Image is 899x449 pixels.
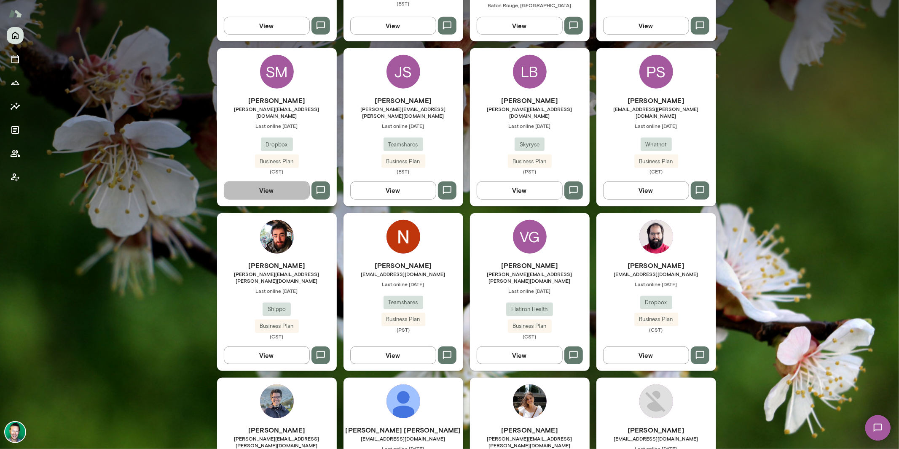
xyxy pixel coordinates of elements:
h6: [PERSON_NAME] [596,425,716,435]
span: Business Plan [381,157,425,166]
img: Niles Mcgiver [386,220,420,254]
span: (CST) [217,333,337,340]
span: Business Plan [508,322,552,330]
button: View [224,346,310,364]
h6: [PERSON_NAME] [217,95,337,105]
button: View [350,17,436,35]
h6: [PERSON_NAME] [470,260,590,270]
span: Last online [DATE] [343,281,463,287]
button: View [477,181,563,199]
span: [EMAIL_ADDRESS][DOMAIN_NAME] [596,435,716,442]
button: View [224,17,310,35]
button: View [224,181,310,199]
span: Dropbox [640,298,672,307]
span: Last online [DATE] [470,287,590,294]
span: Whatnot [641,141,672,149]
span: Last online [DATE] [470,122,590,129]
h6: [PERSON_NAME] [470,425,590,435]
span: Shippo [263,305,291,314]
span: Last online [DATE] [596,281,716,287]
button: Documents [7,122,24,138]
h6: [PERSON_NAME] [470,95,590,105]
h6: [PERSON_NAME] [343,95,463,105]
button: View [603,346,689,364]
img: Júlio Batista [260,384,294,418]
h6: [PERSON_NAME] [PERSON_NAME] [343,425,463,435]
span: Business Plan [255,157,299,166]
span: [PERSON_NAME][EMAIL_ADDRESS][PERSON_NAME][DOMAIN_NAME] [217,270,337,284]
button: View [350,346,436,364]
span: [EMAIL_ADDRESS][DOMAIN_NAME] [343,435,463,442]
button: Insights [7,98,24,115]
span: (CST) [470,333,590,340]
span: Business Plan [255,322,299,330]
button: Sessions [7,51,24,68]
img: Brian Lawrence [5,422,25,442]
button: View [603,17,689,35]
span: Dropbox [261,141,293,149]
span: Business Plan [508,157,552,166]
div: SM [260,55,294,89]
img: Mento [8,5,22,22]
h6: [PERSON_NAME] [217,425,337,435]
img: Avallon Azevedo [386,384,420,418]
span: [EMAIL_ADDRESS][DOMAIN_NAME] [596,270,716,277]
img: Michael Musslewhite [260,220,294,254]
h6: [PERSON_NAME] [217,260,337,270]
span: [PERSON_NAME][EMAIL_ADDRESS][PERSON_NAME][DOMAIN_NAME] [470,270,590,284]
span: (EST) [343,168,463,175]
span: Last online [DATE] [596,122,716,129]
span: Teamshares [384,141,423,149]
img: Ruben Segura [639,384,673,418]
span: (CST) [217,168,337,175]
span: Teamshares [384,298,423,307]
span: Last online [DATE] [343,122,463,129]
div: LB [513,55,547,89]
h6: [PERSON_NAME] [596,95,716,105]
button: View [477,346,563,364]
span: [PERSON_NAME][EMAIL_ADDRESS][PERSON_NAME][DOMAIN_NAME] [217,435,337,449]
button: Home [7,27,24,44]
button: View [603,181,689,199]
span: [PERSON_NAME][EMAIL_ADDRESS][DOMAIN_NAME] [217,105,337,119]
div: PS [639,55,673,89]
span: Flatiron Health [506,305,553,314]
button: Client app [7,169,24,186]
span: Business Plan [634,315,678,324]
span: (CET) [596,168,716,175]
span: Last online [DATE] [217,287,337,294]
div: JS [386,55,420,89]
span: Last online [DATE] [217,122,337,129]
span: [PERSON_NAME][EMAIL_ADDRESS][DOMAIN_NAME] [470,105,590,119]
span: [PERSON_NAME][EMAIL_ADDRESS][PERSON_NAME][DOMAIN_NAME] [343,105,463,119]
span: (PST) [470,168,590,175]
h6: [PERSON_NAME] [343,260,463,270]
span: Business Plan [634,157,678,166]
span: Skyryse [515,141,545,149]
button: Growth Plan [7,74,24,91]
img: Adam Ranfelt [639,220,673,254]
span: [EMAIL_ADDRESS][PERSON_NAME][DOMAIN_NAME] [596,105,716,119]
span: [PERSON_NAME][EMAIL_ADDRESS][PERSON_NAME][DOMAIN_NAME] [470,435,590,449]
span: Business Plan [381,315,425,324]
span: (PST) [343,326,463,333]
h6: [PERSON_NAME] [596,260,716,270]
div: VG [513,220,547,254]
img: Kathryn Middleton [513,384,547,418]
span: Baton Rouge, [GEOGRAPHIC_DATA] [488,2,572,8]
span: [EMAIL_ADDRESS][DOMAIN_NAME] [343,270,463,277]
button: Members [7,145,24,162]
button: View [350,181,436,199]
span: (CST) [596,326,716,333]
button: View [477,17,563,35]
